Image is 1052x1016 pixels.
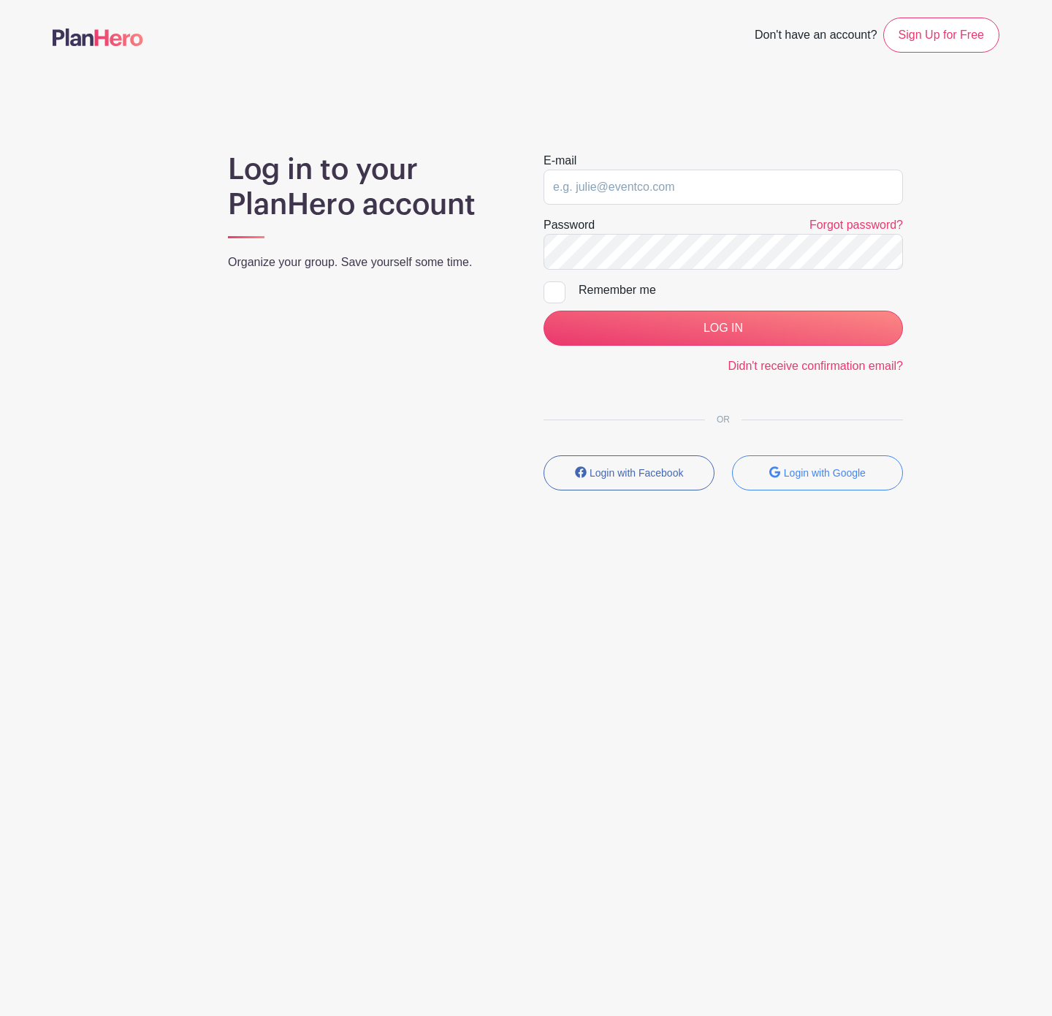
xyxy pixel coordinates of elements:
a: Didn't receive confirmation email? [728,360,903,372]
div: Remember me [579,281,903,299]
label: Password [544,216,595,234]
p: Organize your group. Save yourself some time. [228,254,508,271]
button: Login with Facebook [544,455,714,490]
a: Forgot password? [809,219,903,231]
img: logo-507f7623f17ff9eddc593b1ce0a138ce2505c220e1c5a4e2b4648c50719b7d32.svg [53,29,143,46]
small: Login with Facebook [590,467,683,479]
small: Login with Google [784,467,866,479]
input: LOG IN [544,311,903,346]
span: OR [705,414,742,425]
span: Don't have an account? [755,20,877,53]
button: Login with Google [732,455,903,490]
label: E-mail [544,152,576,170]
h1: Log in to your PlanHero account [228,152,508,222]
input: e.g. julie@eventco.com [544,170,903,205]
a: Sign Up for Free [883,18,999,53]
